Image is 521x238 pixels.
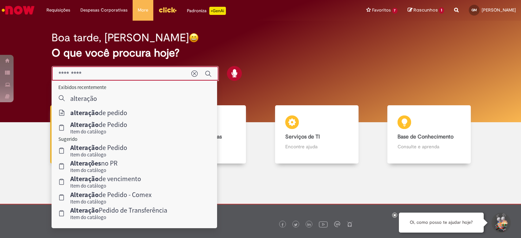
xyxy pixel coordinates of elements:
a: Rascunhos [408,7,444,14]
img: logo_footer_youtube.png [319,220,328,229]
a: Base de Conhecimento Consulte e aprenda [373,105,486,164]
div: Padroniza [187,7,226,15]
img: logo_footer_linkedin.png [307,223,311,227]
span: Despesas Corporativas [80,7,128,14]
img: logo_footer_facebook.png [281,223,284,226]
span: 1 [439,7,444,14]
img: logo_footer_naosei.png [347,221,353,227]
span: [PERSON_NAME] [482,7,516,13]
button: Iniciar Conversa de Suporte [490,213,511,233]
b: Base de Conhecimento [398,133,454,140]
img: ServiceNow [1,3,36,17]
span: More [138,7,148,14]
p: Encontre ajuda [285,143,348,150]
div: Oi, como posso te ajudar hoje? [399,213,484,233]
span: 7 [392,8,398,14]
span: Requisições [46,7,70,14]
span: Favoritos [372,7,391,14]
span: Rascunhos [413,7,438,13]
img: logo_footer_twitter.png [294,223,297,226]
p: +GenAi [209,7,226,15]
img: happy-face.png [189,33,199,43]
a: Serviços de TI Encontre ajuda [260,105,373,164]
img: click_logo_yellow_360x200.png [158,5,177,15]
h2: O que você procura hoje? [52,47,470,59]
h2: Boa tarde, [PERSON_NAME] [52,32,189,44]
p: Consulte e aprenda [398,143,461,150]
span: GM [471,8,477,12]
img: logo_footer_workplace.png [334,221,340,227]
b: Serviços de TI [285,133,320,140]
a: Tirar dúvidas Tirar dúvidas com Lupi Assist e Gen Ai [36,105,148,164]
